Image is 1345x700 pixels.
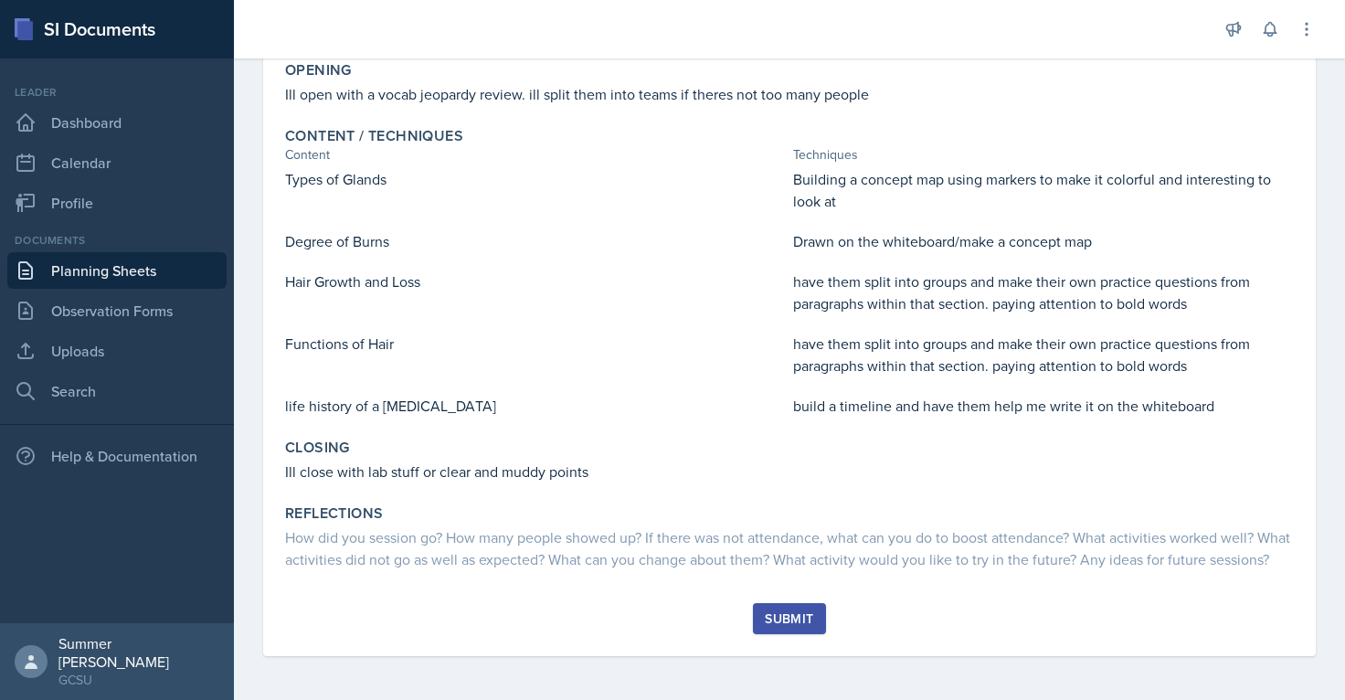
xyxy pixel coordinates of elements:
label: Opening [285,61,352,80]
label: Reflections [285,504,383,523]
p: life history of a [MEDICAL_DATA] [285,395,786,417]
p: Types of Glands [285,168,786,190]
div: GCSU [58,671,219,689]
a: Calendar [7,144,227,181]
label: Content / Techniques [285,127,463,145]
a: Dashboard [7,104,227,141]
a: Planning Sheets [7,252,227,289]
div: Documents [7,232,227,249]
p: have them split into groups and make their own practice questions from paragraphs within that sec... [793,333,1294,377]
div: Summer [PERSON_NAME] [58,634,219,671]
a: Observation Forms [7,292,227,329]
label: Closing [285,439,350,457]
div: Content [285,145,786,164]
p: have them split into groups and make their own practice questions from paragraphs within that sec... [793,270,1294,314]
p: Functions of Hair [285,333,786,355]
div: Techniques [793,145,1294,164]
a: Profile [7,185,227,221]
p: Ill close with lab stuff or clear and muddy points [285,461,1294,483]
p: Building a concept map using markers to make it colorful and interesting to look at [793,168,1294,212]
button: Submit [753,603,825,634]
a: Uploads [7,333,227,369]
p: Ill open with a vocab jeopardy review. ill split them into teams if theres not too many people [285,83,1294,105]
a: Search [7,373,227,409]
div: How did you session go? How many people showed up? If there was not attendance, what can you do t... [285,526,1294,570]
p: Drawn on the whiteboard/make a concept map [793,230,1294,252]
p: build a timeline and have them help me write it on the whiteboard [793,395,1294,417]
div: Help & Documentation [7,438,227,474]
p: Degree of Burns [285,230,786,252]
p: Hair Growth and Loss [285,270,786,292]
div: Submit [765,611,813,626]
div: Leader [7,84,227,101]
